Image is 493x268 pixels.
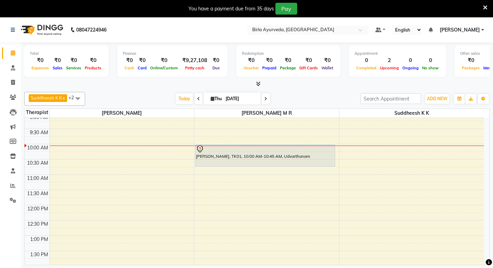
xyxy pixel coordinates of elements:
[25,109,49,116] div: Therapist
[123,57,136,64] div: ₹0
[69,95,79,100] span: +2
[83,57,103,64] div: ₹0
[242,51,335,57] div: Redemption
[355,57,378,64] div: 0
[339,109,484,118] span: Suddheesh K K
[460,66,482,70] span: Packages
[194,109,339,118] span: [PERSON_NAME] M R
[378,66,401,70] span: Upcoming
[298,57,320,64] div: ₹0
[261,57,278,64] div: ₹0
[440,26,480,34] span: [PERSON_NAME]
[83,66,103,70] span: Products
[427,96,447,101] span: ADD NEW
[460,57,482,64] div: ₹0
[26,159,49,167] div: 10:30 AM
[209,96,223,101] span: Thu
[29,236,49,243] div: 1:00 PM
[62,95,65,101] a: x
[28,129,49,136] div: 9:30 AM
[136,57,148,64] div: ₹0
[242,66,261,70] span: Voucher
[30,66,51,70] span: Expenses
[320,66,335,70] span: Wallet
[29,251,49,258] div: 1:30 PM
[51,66,64,70] span: Sales
[195,145,335,166] div: [PERSON_NAME], TK01, 10:00 AM-10:45 AM, Udvarthanam
[242,57,261,64] div: ₹0
[223,94,258,104] input: 2025-09-04
[30,57,51,64] div: ₹0
[298,66,320,70] span: Gift Cards
[26,205,49,213] div: 12:00 PM
[261,66,278,70] span: Prepaid
[320,57,335,64] div: ₹0
[26,190,49,197] div: 11:30 AM
[189,5,274,12] div: You have a payment due from 35 days
[176,93,193,104] span: Today
[148,66,180,70] span: Online/Custom
[136,66,148,70] span: Card
[18,20,65,40] img: logo
[180,57,210,64] div: ₹9,27,108
[26,144,49,152] div: 10:00 AM
[123,51,222,57] div: Finance
[210,57,222,64] div: ₹0
[148,57,180,64] div: ₹0
[425,94,449,104] button: ADD NEW
[278,57,298,64] div: ₹0
[76,20,107,40] b: 08047224946
[355,66,378,70] span: Completed
[378,57,401,64] div: 2
[211,66,221,70] span: Due
[355,51,440,57] div: Appointment
[64,66,83,70] span: Services
[26,221,49,228] div: 12:30 PM
[31,95,62,101] span: Suddheesh K K
[26,175,49,182] div: 11:00 AM
[275,3,297,15] button: Pay
[420,57,440,64] div: 0
[360,93,421,104] input: Search Appointment
[64,57,83,64] div: ₹0
[401,66,420,70] span: Ongoing
[30,51,103,57] div: Total
[51,57,64,64] div: ₹0
[50,109,194,118] span: [PERSON_NAME]
[183,66,206,70] span: Petty cash
[420,66,440,70] span: No show
[278,66,298,70] span: Package
[123,66,136,70] span: Cash
[401,57,420,64] div: 0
